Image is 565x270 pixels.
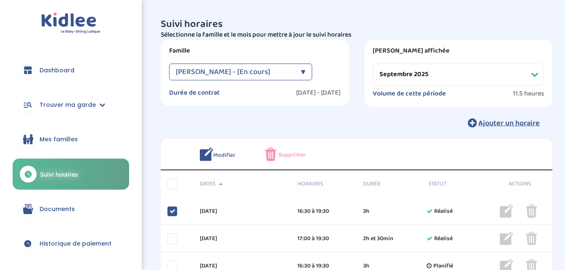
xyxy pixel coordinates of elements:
[526,204,537,218] img: poubelle_grise.png
[478,117,540,129] span: Ajouter un horaire
[40,239,111,248] span: Historique de paiement
[455,114,552,132] button: Ajouter un horaire
[265,148,276,161] img: poubelle_rose.png
[13,90,129,120] a: Trouver ma garde
[40,170,78,179] span: Suivi horaires
[434,234,453,243] span: Réalisé
[213,151,235,160] span: Modifier
[13,228,129,259] a: Historique de paiement
[500,232,513,245] img: modifier_gris.png
[41,13,101,34] img: logo.svg
[373,90,446,98] label: Volume de cette période
[176,64,270,80] span: [PERSON_NAME] - [En cours]
[363,234,393,243] span: 2h et 30min
[194,207,292,216] div: [DATE]
[526,232,537,245] img: poubelle_grise.png
[513,90,544,98] span: 11.5 heures
[500,204,513,218] img: modifier_gris.png
[194,180,292,188] div: Dates
[13,124,129,154] a: Mes familles
[161,30,552,40] p: Sélectionne la famille et le mois pour mettre à jour le suivi horaires
[296,89,341,97] label: [DATE] - [DATE]
[40,101,96,109] span: Trouver ma garde
[194,234,292,243] div: [DATE]
[169,47,340,55] label: Famille
[13,159,129,190] a: Suivi horaires
[487,180,552,188] div: Actions
[13,194,129,224] a: Documents
[279,151,305,159] span: Supprimer
[373,47,544,55] label: [PERSON_NAME] affichée
[40,66,74,75] span: Dashboard
[40,205,75,214] span: Documents
[169,89,220,97] label: Durée de contrat
[40,135,78,144] span: Mes familles
[434,207,453,216] span: Réalisé
[357,180,422,188] div: Durée
[297,207,350,216] div: 16:30 à 19:30
[200,148,213,161] img: modifier_bleu.png
[297,234,350,243] div: 17:00 à 19:30
[301,64,305,80] div: ▼
[363,207,369,216] span: 3h
[297,180,350,188] span: Horaires
[422,180,487,188] div: Statut
[161,19,552,30] h3: Suivi horaires
[13,55,129,85] a: Dashboard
